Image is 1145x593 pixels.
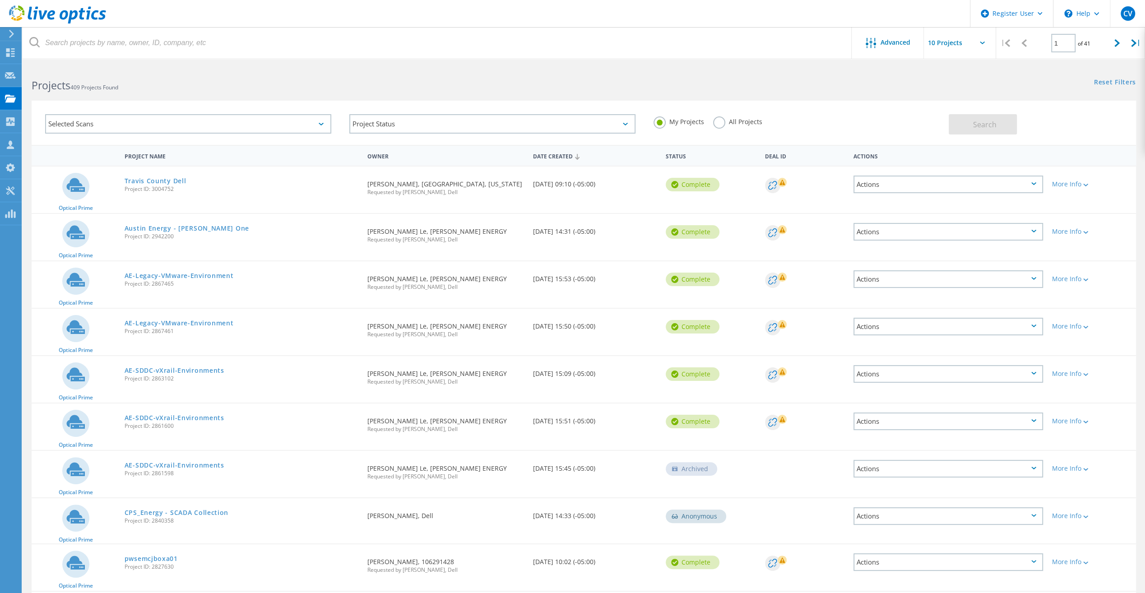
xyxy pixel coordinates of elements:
div: | [996,27,1015,59]
span: Requested by [PERSON_NAME], Dell [367,284,524,290]
span: Project ID: 2867465 [125,281,358,287]
div: Complete [666,320,719,334]
div: Actions [853,412,1043,430]
span: Project ID: 2861598 [125,471,358,476]
div: [PERSON_NAME], Dell [363,498,528,528]
span: Optical Prime [59,253,93,258]
svg: \n [1064,9,1072,18]
div: More Info [1052,465,1131,472]
div: Actions [853,460,1043,477]
div: [PERSON_NAME] Le, [PERSON_NAME] ENERGY [363,261,528,299]
div: [PERSON_NAME], 106291428 [363,544,528,582]
span: Requested by [PERSON_NAME], Dell [367,474,524,479]
span: Optical Prime [59,583,93,588]
div: Actions [853,553,1043,571]
span: Search [973,120,997,130]
div: Deal Id [760,147,849,164]
div: [PERSON_NAME] Le, [PERSON_NAME] ENERGY [363,356,528,394]
span: 409 Projects Found [70,83,118,91]
a: AE-SDDC-vXrail-Environments [125,367,224,374]
span: Optical Prime [59,300,93,306]
button: Search [949,114,1017,134]
div: Anonymous [666,510,726,523]
div: Actions [853,223,1043,241]
span: Optical Prime [59,537,93,542]
div: Date Created [528,147,661,164]
div: [DATE] 15:09 (-05:00) [528,356,661,386]
span: Project ID: 2861600 [125,423,358,429]
span: Requested by [PERSON_NAME], Dell [367,379,524,385]
span: Project ID: 3004752 [125,186,358,192]
div: More Info [1052,181,1131,187]
div: Actions [849,147,1048,164]
a: AE-Legacy-VMware-Environment [125,320,234,326]
b: Projects [32,78,70,93]
div: More Info [1052,559,1131,565]
div: [PERSON_NAME], [GEOGRAPHIC_DATA], [US_STATE] [363,167,528,204]
div: [PERSON_NAME] Le, [PERSON_NAME] ENERGY [363,403,528,441]
a: Live Optics Dashboard [9,19,106,25]
div: Actions [853,365,1043,383]
div: [DATE] 10:02 (-05:00) [528,544,661,574]
div: [DATE] 15:53 (-05:00) [528,261,661,291]
div: [DATE] 15:50 (-05:00) [528,309,661,338]
span: Requested by [PERSON_NAME], Dell [367,426,524,432]
div: | [1126,27,1145,59]
span: of 41 [1078,40,1090,47]
div: [PERSON_NAME] Le, [PERSON_NAME] ENERGY [363,451,528,488]
a: pwsemcjboxa01 [125,556,178,562]
div: Archived [666,462,717,476]
span: Advanced [881,39,910,46]
span: Requested by [PERSON_NAME], Dell [367,567,524,573]
span: Project ID: 2863102 [125,376,358,381]
a: AE-Legacy-VMware-Environment [125,273,234,279]
div: Complete [666,273,719,286]
div: Project Name [120,147,363,164]
div: Complete [666,367,719,381]
div: More Info [1052,276,1131,282]
div: Status [661,147,760,164]
span: Optical Prime [59,395,93,400]
div: More Info [1052,323,1131,329]
div: Complete [666,178,719,191]
div: More Info [1052,513,1131,519]
span: Requested by [PERSON_NAME], Dell [367,237,524,242]
div: Project Status [349,114,635,134]
span: Optical Prime [59,490,93,495]
input: Search projects by name, owner, ID, company, etc [23,27,852,59]
span: Optical Prime [59,347,93,353]
div: Complete [666,556,719,569]
div: [DATE] 15:45 (-05:00) [528,451,661,481]
a: Travis County Dell [125,178,186,184]
div: [DATE] 09:10 (-05:00) [528,167,661,196]
div: Actions [853,270,1043,288]
a: AE-SDDC-vXrail-Environments [125,415,224,421]
span: Project ID: 2867461 [125,329,358,334]
span: Requested by [PERSON_NAME], Dell [367,190,524,195]
div: [PERSON_NAME] Le, [PERSON_NAME] ENERGY [363,214,528,251]
a: AE-SDDC-vXrail-Environments [125,462,224,468]
div: More Info [1052,418,1131,424]
label: All Projects [713,116,762,125]
div: Actions [853,176,1043,193]
span: Optical Prime [59,442,93,448]
a: Austin Energy - [PERSON_NAME] One [125,225,249,232]
div: [DATE] 14:33 (-05:00) [528,498,661,528]
div: Complete [666,415,719,428]
div: More Info [1052,228,1131,235]
span: Optical Prime [59,205,93,211]
div: [DATE] 14:31 (-05:00) [528,214,661,244]
div: More Info [1052,371,1131,377]
span: CV [1123,10,1132,17]
div: Owner [363,147,528,164]
span: Requested by [PERSON_NAME], Dell [367,332,524,337]
div: [DATE] 15:51 (-05:00) [528,403,661,433]
span: Project ID: 2942200 [125,234,358,239]
label: My Projects [654,116,704,125]
a: CPS_Energy - SCADA Collection [125,510,228,516]
span: Project ID: 2827630 [125,564,358,570]
a: Reset Filters [1094,79,1136,87]
div: Actions [853,318,1043,335]
div: Selected Scans [45,114,331,134]
div: [PERSON_NAME] Le, [PERSON_NAME] ENERGY [363,309,528,346]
